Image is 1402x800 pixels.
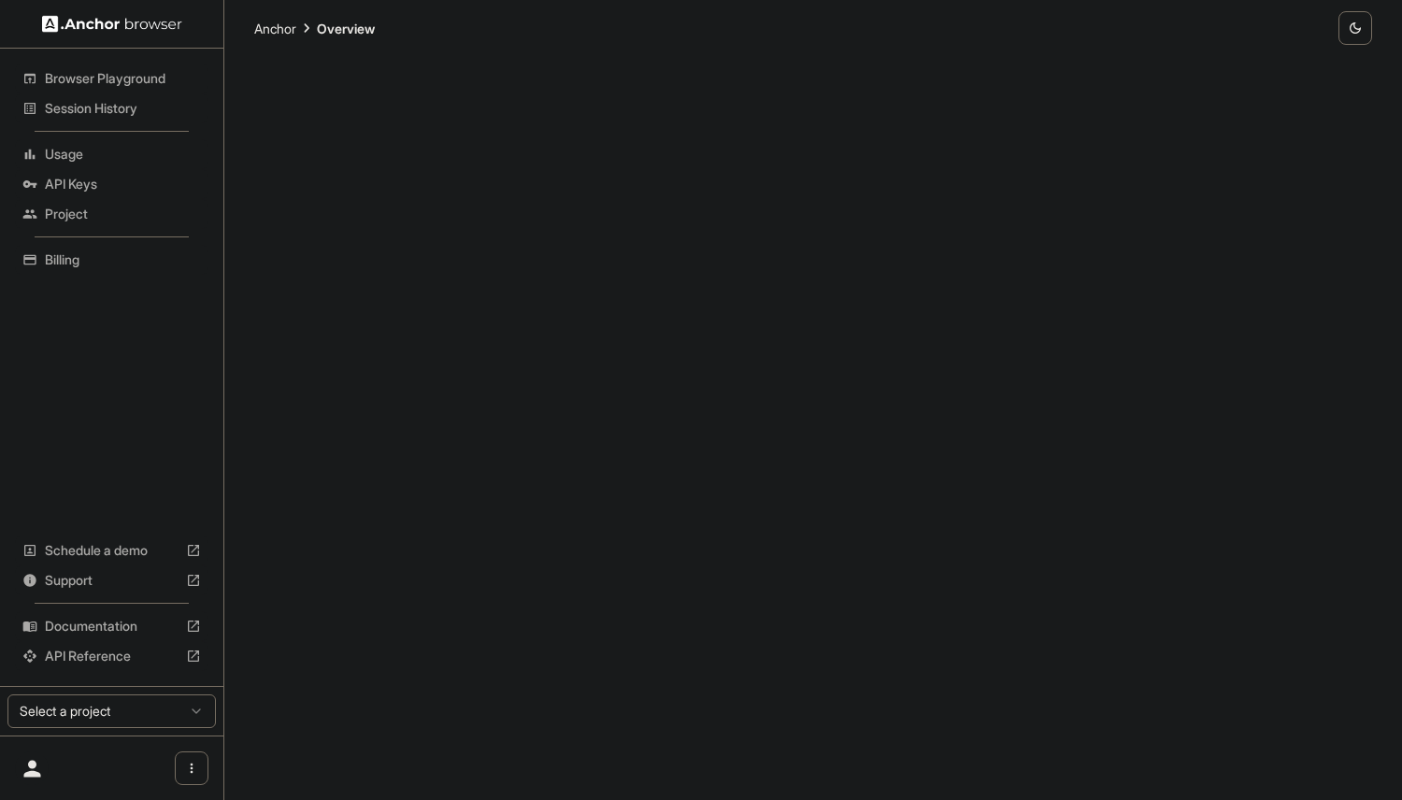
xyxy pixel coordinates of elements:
nav: breadcrumb [254,18,375,38]
div: Support [15,565,208,595]
span: Schedule a demo [45,541,179,560]
span: API Keys [45,175,201,193]
span: Browser Playground [45,69,201,88]
span: Session History [45,99,201,118]
span: Support [45,571,179,590]
p: Anchor [254,19,296,38]
p: Overview [317,19,375,38]
div: Documentation [15,611,208,641]
div: Billing [15,245,208,275]
img: Anchor Logo [42,15,182,33]
div: Browser Playground [15,64,208,93]
span: Project [45,205,201,223]
span: Documentation [45,617,179,636]
span: Usage [45,145,201,164]
div: Project [15,199,208,229]
div: Usage [15,139,208,169]
div: API Keys [15,169,208,199]
div: Session History [15,93,208,123]
div: Schedule a demo [15,536,208,565]
button: Open menu [175,751,208,785]
span: API Reference [45,647,179,665]
div: API Reference [15,641,208,671]
span: Billing [45,250,201,269]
